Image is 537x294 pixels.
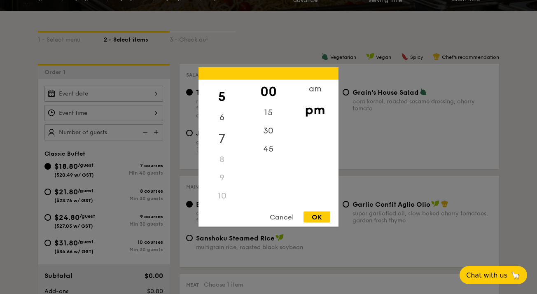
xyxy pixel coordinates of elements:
[292,98,338,122] div: pm
[261,212,302,223] div: Cancel
[198,169,245,187] div: 9
[460,266,527,284] button: Chat with us🦙
[245,80,292,104] div: 00
[198,85,245,109] div: 5
[245,122,292,140] div: 30
[245,104,292,122] div: 15
[292,80,338,98] div: am
[245,140,292,158] div: 45
[198,109,245,127] div: 6
[198,127,245,151] div: 7
[466,271,507,279] span: Chat with us
[304,212,330,223] div: OK
[511,271,521,280] span: 🦙
[198,187,245,205] div: 10
[198,151,245,169] div: 8
[198,205,245,223] div: 11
